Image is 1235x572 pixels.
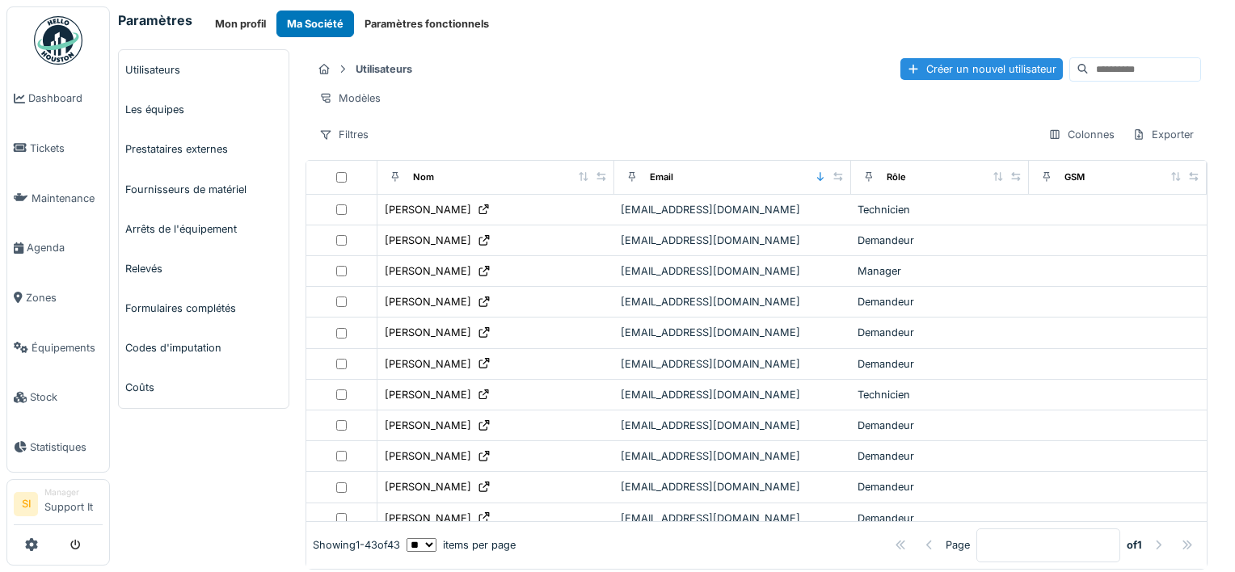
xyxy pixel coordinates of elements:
div: Manager [44,486,103,498]
button: Ma Société [276,11,354,37]
span: Équipements [32,340,103,355]
a: Agenda [7,223,109,273]
div: Créer un nouvel utilisateur [900,58,1063,80]
button: Paramètres fonctionnels [354,11,499,37]
strong: of 1 [1127,538,1142,553]
a: Arrêts de l'équipement [119,209,289,249]
div: [EMAIL_ADDRESS][DOMAIN_NAME] [621,418,845,433]
div: [PERSON_NAME] [385,479,471,494]
div: [PERSON_NAME] [385,418,471,433]
a: Maintenance [7,173,109,223]
a: Codes d'imputation [119,328,289,368]
a: Utilisateurs [119,50,289,90]
div: Exporter [1125,123,1201,146]
div: [EMAIL_ADDRESS][DOMAIN_NAME] [621,387,845,402]
span: Agenda [27,240,103,255]
div: [EMAIL_ADDRESS][DOMAIN_NAME] [621,233,845,248]
a: Fournisseurs de matériel [119,170,289,209]
a: Statistiques [7,423,109,473]
div: [EMAIL_ADDRESS][DOMAIN_NAME] [621,294,845,309]
div: [PERSON_NAME] [385,387,471,402]
div: GSM [1064,170,1085,184]
div: [PERSON_NAME] [385,511,471,526]
div: Showing 1 - 43 of 43 [313,538,400,553]
li: SI [14,492,38,516]
div: Demandeur [858,233,1022,248]
a: Stock [7,372,109,423]
a: Les équipes [119,90,289,129]
a: Équipements [7,322,109,372]
div: Email [650,170,673,184]
div: [PERSON_NAME] [385,263,471,279]
div: [EMAIL_ADDRESS][DOMAIN_NAME] [621,356,845,372]
li: Support It [44,486,103,521]
span: Zones [26,290,103,305]
img: Badge_color-CXgf-gQk.svg [34,16,82,65]
a: Relevés [119,249,289,288]
div: Filtres [312,123,376,146]
div: Demandeur [858,448,1022,464]
span: Stock [30,389,103,405]
div: [PERSON_NAME] [385,202,471,217]
div: [PERSON_NAME] [385,294,471,309]
a: Formulaires complétés [119,288,289,328]
div: Demandeur [858,418,1022,433]
div: Demandeur [858,511,1022,526]
a: Dashboard [7,74,109,124]
span: Maintenance [32,191,103,206]
strong: Utilisateurs [349,61,419,77]
div: Page [946,538,970,553]
div: Nom [413,170,434,184]
div: Manager [858,263,1022,279]
a: SI ManagerSupport It [14,486,103,525]
div: [EMAIL_ADDRESS][DOMAIN_NAME] [621,263,845,279]
div: Demandeur [858,325,1022,340]
div: [EMAIL_ADDRESS][DOMAIN_NAME] [621,202,845,217]
a: Prestataires externes [119,129,289,169]
div: [EMAIL_ADDRESS][DOMAIN_NAME] [621,325,845,340]
div: Colonnes [1041,123,1122,146]
div: Demandeur [858,356,1022,372]
a: Coûts [119,368,289,407]
button: Mon profil [204,11,276,37]
div: items per page [407,538,516,553]
div: [PERSON_NAME] [385,356,471,372]
div: Demandeur [858,294,1022,309]
div: Rôle [887,170,906,184]
div: [EMAIL_ADDRESS][DOMAIN_NAME] [621,448,845,464]
a: Tickets [7,124,109,174]
a: Zones [7,273,109,323]
span: Statistiques [30,440,103,455]
div: Technicien [858,387,1022,402]
div: [EMAIL_ADDRESS][DOMAIN_NAME] [621,479,845,494]
div: [PERSON_NAME] [385,325,471,340]
div: [PERSON_NAME] [385,448,471,464]
span: Dashboard [28,90,103,106]
div: Modèles [312,86,388,110]
div: [EMAIL_ADDRESS][DOMAIN_NAME] [621,511,845,526]
div: [PERSON_NAME] [385,233,471,248]
span: Tickets [30,141,103,156]
h6: Paramètres [118,13,192,28]
div: Technicien [858,202,1022,217]
div: Demandeur [858,479,1022,494]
